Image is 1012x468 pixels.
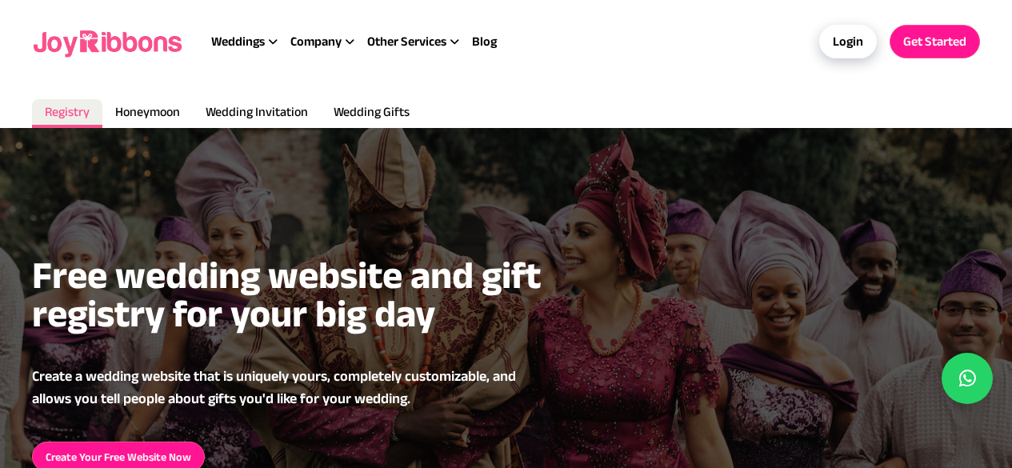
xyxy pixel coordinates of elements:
[32,365,544,410] p: Create a wedding website that is uniquely yours, completely customizable, and allows you tell peo...
[193,99,321,128] a: Wedding Invitation
[290,32,367,51] div: Company
[32,16,186,67] img: joyribbons logo
[115,105,180,118] span: Honeymoon
[206,105,308,118] span: Wedding Invitation
[334,105,410,118] span: Wedding Gifts
[367,32,472,51] div: Other Services
[890,25,980,58] a: Get Started
[32,256,608,333] h2: Free wedding website and gift registry for your big day
[32,99,102,128] a: Registry
[45,105,90,118] span: Registry
[211,32,290,51] div: Weddings
[102,99,193,128] a: Honeymoon
[472,32,497,51] a: Blog
[321,99,422,128] a: Wedding Gifts
[819,25,877,58] a: Login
